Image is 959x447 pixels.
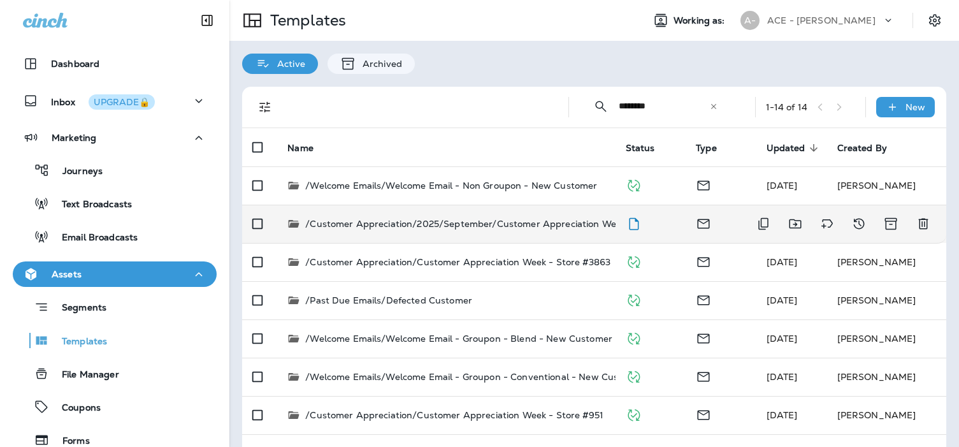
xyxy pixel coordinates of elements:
td: [PERSON_NAME] [827,319,946,358]
button: UPGRADE🔒 [89,94,155,110]
p: /Customer Appreciation/Customer Appreciation Week - Store #3863 [305,256,610,268]
span: Draft [626,217,642,228]
p: Active [271,59,305,69]
p: /Customer Appreciation/2025/September/Customer Appreciation Week Store #391 & #2609 [305,217,716,230]
p: /Welcome Emails/Welcome Email - Non Groupon - New Customer [305,179,597,192]
p: /Past Due Emails/Defected Customer [305,294,472,307]
p: Marketing [52,133,96,143]
button: Email Broadcasts [13,223,217,250]
button: View Changelog [846,211,872,237]
p: Segments [49,302,106,315]
button: Move to folder [782,211,808,237]
p: Journeys [50,166,103,178]
span: Name [287,143,314,154]
td: [PERSON_NAME] [827,358,946,396]
div: 1 - 14 of 14 [766,102,807,112]
span: Email [696,370,711,381]
button: File Manager [13,360,217,387]
button: Collapse Sidebar [189,8,225,33]
p: Email Broadcasts [49,232,138,244]
span: Julia Hauswirth [767,180,798,191]
span: Published [626,293,642,305]
span: Published [626,332,642,343]
p: New [905,102,925,112]
p: File Manager [49,369,119,381]
p: Dashboard [51,59,99,69]
p: Coupons [49,402,101,414]
button: Duplicate [751,211,776,237]
p: Archived [356,59,402,69]
p: Assets [52,269,82,279]
button: Journeys [13,157,217,184]
span: Julia Hauswirth [767,371,798,383]
span: Julia Hauswirth [767,333,798,344]
button: Delete [911,211,936,237]
td: [PERSON_NAME] [827,243,946,281]
button: Dashboard [13,51,217,77]
span: Status [626,143,655,154]
span: Email [696,332,711,343]
button: Archive [878,211,904,237]
td: [PERSON_NAME] [827,396,946,434]
span: Created By [837,143,887,154]
span: Sophie Parshall [767,409,798,421]
span: Julia Hauswirth [767,295,798,306]
button: Text Broadcasts [13,190,217,217]
button: Coupons [13,393,217,420]
button: Collapse Search [588,94,614,119]
p: Templates [49,336,107,348]
span: Email [696,217,711,228]
span: Name [287,142,330,154]
p: Inbox [51,94,155,108]
td: [PERSON_NAME] [827,166,946,205]
span: Published [626,370,642,381]
span: Email [696,293,711,305]
button: Segments [13,293,217,321]
span: Updated [767,143,805,154]
button: InboxUPGRADE🔒 [13,88,217,114]
button: Templates [13,327,217,354]
span: Email [696,255,711,267]
span: Created By [837,142,904,154]
span: Published [626,255,642,267]
span: Updated [767,142,822,154]
p: ACE - [PERSON_NAME] [767,15,876,26]
button: Filters [252,94,278,120]
span: Status [626,142,672,154]
td: [PERSON_NAME] [827,281,946,319]
button: Marketing [13,125,217,150]
span: Published [626,179,642,190]
span: Avie Magner [767,256,798,268]
span: Published [626,408,642,420]
span: Working as: [674,15,728,26]
span: Email [696,408,711,420]
button: Settings [923,9,946,32]
span: Type [696,142,733,154]
p: Templates [265,11,346,30]
p: /Welcome Emails/Welcome Email - Groupon - Blend - New Customer [305,332,612,345]
div: UPGRADE🔒 [94,98,150,106]
p: /Customer Appreciation/Customer Appreciation Week - Store #951 [305,409,603,421]
button: Add tags [814,211,840,237]
span: Type [696,143,717,154]
span: Email [696,179,711,190]
p: /Welcome Emails/Welcome Email - Groupon - Conventional - New Customer [305,370,645,383]
p: Text Broadcasts [49,199,132,211]
div: A- [740,11,760,30]
button: Assets [13,261,217,287]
